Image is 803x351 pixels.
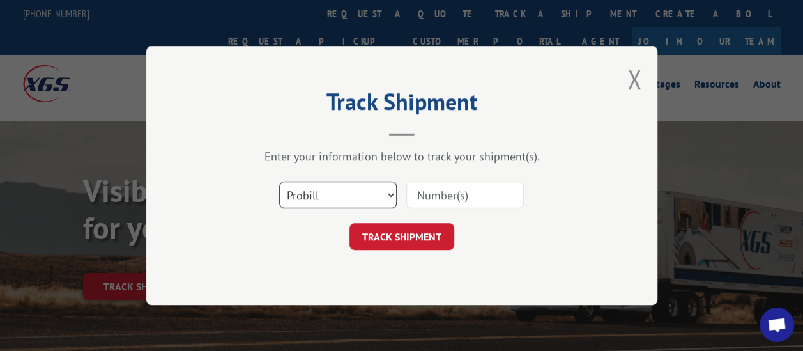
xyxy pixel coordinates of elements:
[210,93,593,117] h2: Track Shipment
[349,223,454,250] button: TRACK SHIPMENT
[406,182,524,208] input: Number(s)
[627,62,641,96] button: Close modal
[210,149,593,164] div: Enter your information below to track your shipment(s).
[760,308,794,342] div: Open chat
